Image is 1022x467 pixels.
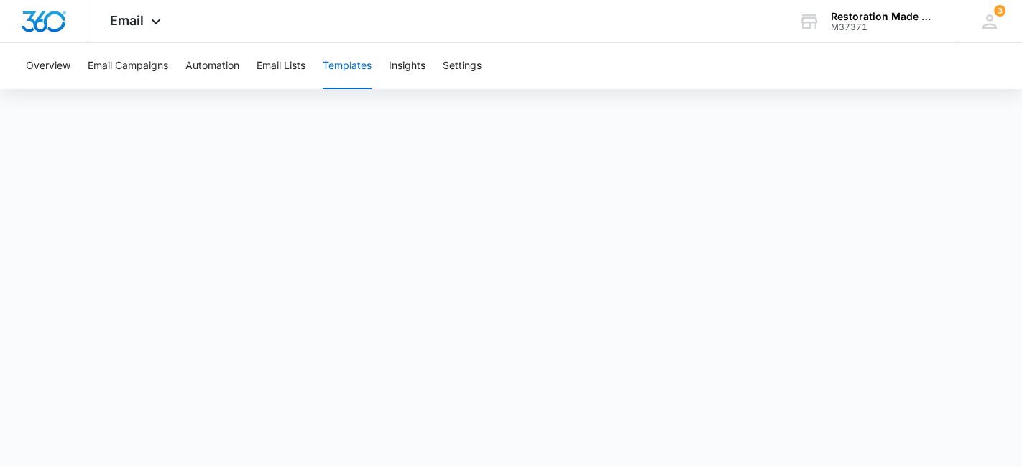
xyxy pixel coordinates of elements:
div: account name [831,11,936,22]
span: 3 [994,5,1005,17]
button: Email Lists [257,43,305,89]
button: Settings [443,43,482,89]
button: Insights [389,43,425,89]
button: Automation [185,43,239,89]
button: Templates [323,43,372,89]
div: notifications count [994,5,1005,17]
button: Email Campaigns [88,43,168,89]
button: Overview [26,43,70,89]
span: Email [110,13,144,28]
div: account id [831,22,936,32]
